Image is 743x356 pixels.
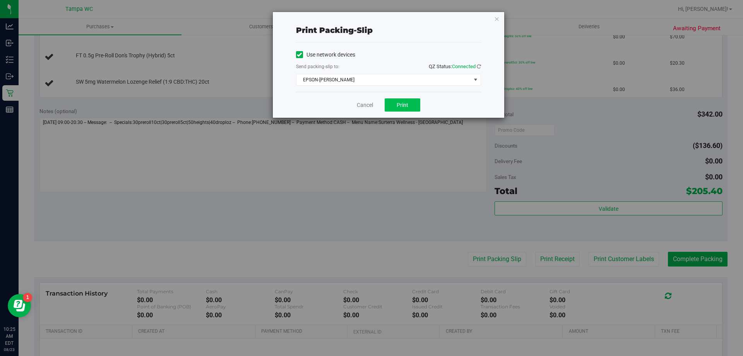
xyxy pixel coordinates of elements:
span: Print packing-slip [296,26,373,35]
iframe: Resource center [8,294,31,317]
iframe: Resource center unread badge [23,293,32,302]
span: EPSON-[PERSON_NAME] [296,74,471,85]
span: Print [397,102,408,108]
a: Cancel [357,101,373,109]
span: QZ Status: [429,64,481,69]
span: Connected [452,64,476,69]
span: select [471,74,480,85]
label: Use network devices [296,51,355,59]
button: Print [385,98,420,112]
label: Send packing-slip to: [296,63,339,70]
